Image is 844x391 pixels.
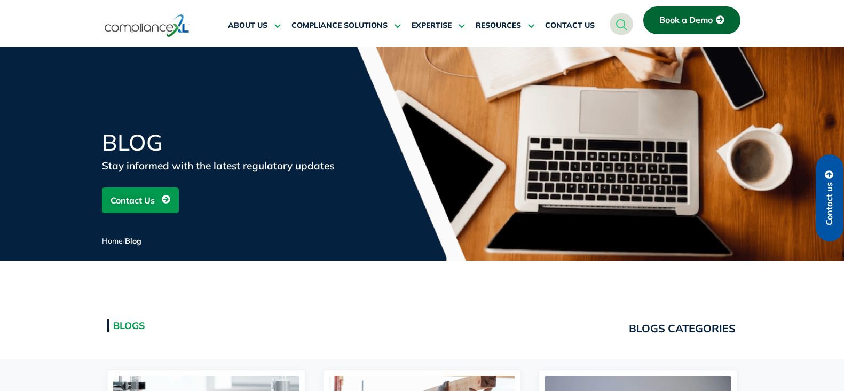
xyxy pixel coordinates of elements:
span: Book a Demo [659,15,713,25]
span: CONTACT US [545,21,595,30]
h1: Blog [102,131,358,154]
a: ABOUT US [228,13,281,38]
span: Contact Us [111,190,155,210]
a: BLOGS CATEGORIES [622,314,743,343]
span: / [102,236,141,246]
a: Contact us [816,154,843,241]
h2: Blogs [113,319,417,332]
a: Contact Us [102,187,179,213]
a: CONTACT US [545,13,595,38]
div: Stay informed with the latest regulatory updates [102,158,358,173]
span: COMPLIANCE SOLUTIONS [291,21,388,30]
span: ABOUT US [228,21,267,30]
span: EXPERTISE [412,21,452,30]
a: COMPLIANCE SOLUTIONS [291,13,401,38]
span: RESOURCES [476,21,521,30]
span: Blog [125,236,141,246]
a: navsearch-button [610,13,633,35]
img: logo-one.svg [105,13,190,38]
a: Book a Demo [643,6,740,34]
a: Home [102,236,123,246]
a: EXPERTISE [412,13,465,38]
a: RESOURCES [476,13,534,38]
span: Contact us [825,182,834,225]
